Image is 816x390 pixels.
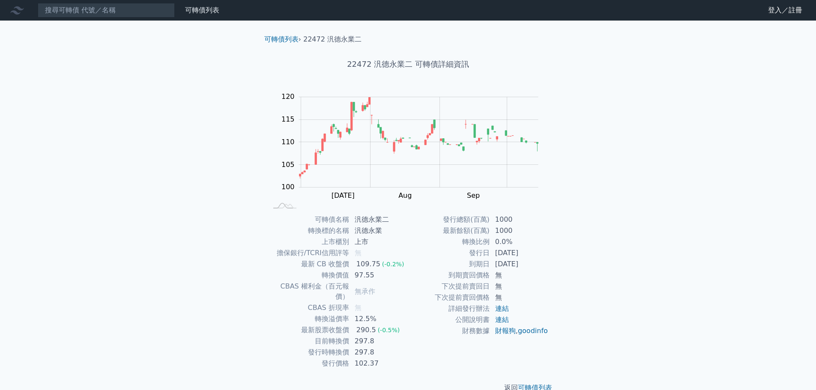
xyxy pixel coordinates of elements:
[355,249,362,257] span: 無
[281,161,295,169] tspan: 105
[761,3,809,17] a: 登入／註冊
[408,314,490,325] td: 公開說明書
[332,191,355,199] tspan: [DATE]
[355,325,378,335] div: 290.5
[268,259,350,270] td: 最新 CB 收盤價
[408,214,490,225] td: 發行總額(百萬)
[281,92,295,101] tspan: 120
[268,225,350,236] td: 轉換標的名稱
[408,303,490,314] td: 詳細發行辦法
[490,247,549,259] td: [DATE]
[408,325,490,336] td: 財務數據
[408,225,490,236] td: 最新餘額(百萬)
[281,183,295,191] tspan: 100
[350,270,408,281] td: 97.55
[264,35,299,43] a: 可轉債列表
[281,115,295,123] tspan: 115
[355,287,375,295] span: 無承作
[490,236,549,247] td: 0.0%
[268,281,350,302] td: CBAS 權利金（百元報價）
[268,347,350,358] td: 發行時轉換價
[408,236,490,247] td: 轉換比例
[490,270,549,281] td: 無
[268,270,350,281] td: 轉換價值
[268,358,350,369] td: 發行價格
[350,214,408,225] td: 汎德永業二
[350,313,408,325] td: 12.5%
[408,259,490,270] td: 到期日
[398,191,412,199] tspan: Aug
[185,6,219,14] a: 可轉債列表
[281,138,295,146] tspan: 110
[350,347,408,358] td: 297.8
[408,247,490,259] td: 發行日
[518,327,548,335] a: goodinfo
[350,358,408,369] td: 102.37
[268,325,350,336] td: 最新股票收盤價
[303,34,362,45] li: 22472 汎德永業二
[408,270,490,281] td: 到期賣回價格
[355,259,382,269] div: 109.75
[257,58,559,70] h1: 22472 汎德永業二 可轉債詳細資訊
[355,304,362,312] span: 無
[350,236,408,247] td: 上市
[378,327,400,333] span: (-0.5%)
[490,259,549,270] td: [DATE]
[268,247,350,259] td: 擔保銀行/TCRI信用評等
[490,281,549,292] td: 無
[350,225,408,236] td: 汎德永業
[268,236,350,247] td: 上市櫃別
[38,3,175,18] input: 搜尋可轉債 代號／名稱
[490,214,549,225] td: 1000
[382,261,404,268] span: (-0.2%)
[350,336,408,347] td: 297.8
[268,336,350,347] td: 目前轉換價
[408,292,490,303] td: 下次提前賣回價格
[268,214,350,225] td: 可轉債名稱
[268,302,350,313] td: CBAS 折現率
[408,281,490,292] td: 下次提前賣回日
[495,316,509,324] a: 連結
[490,225,549,236] td: 1000
[495,327,516,335] a: 財報狗
[490,292,549,303] td: 無
[264,34,301,45] li: ›
[467,191,480,199] tspan: Sep
[268,313,350,325] td: 轉換溢價率
[490,325,549,336] td: ,
[277,92,551,199] g: Chart
[495,304,509,313] a: 連結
